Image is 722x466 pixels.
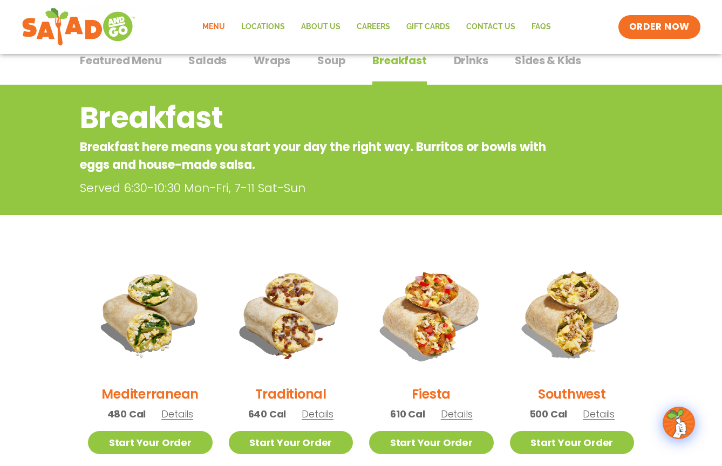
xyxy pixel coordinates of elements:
div: Tabbed content [80,49,642,85]
a: Contact Us [458,15,523,39]
span: Details [302,407,333,421]
a: Careers [349,15,398,39]
img: Product photo for Traditional [229,252,353,376]
a: ORDER NOW [618,15,700,39]
h2: Mediterranean [101,385,199,403]
span: Soup [317,52,345,68]
span: Drinks [454,52,488,68]
span: Salads [188,52,227,68]
a: GIFT CARDS [398,15,458,39]
span: Details [441,407,473,421]
img: wpChatIcon [664,408,694,438]
span: ORDER NOW [629,20,690,33]
a: About Us [293,15,349,39]
h2: Traditional [255,385,326,403]
img: Product photo for Mediterranean Breakfast Burrito [88,252,213,376]
a: Menu [194,15,233,39]
a: Start Your Order [88,431,213,454]
a: Start Your Order [510,431,635,454]
img: new-SAG-logo-768×292 [22,5,135,49]
img: Product photo for Fiesta [369,252,494,376]
span: Wraps [254,52,290,68]
p: Breakfast here means you start your day the right way. Burritos or bowls with eggs and house-made... [80,138,555,174]
span: Details [161,407,193,421]
span: 480 Cal [107,407,146,421]
nav: Menu [194,15,559,39]
a: FAQs [523,15,559,39]
span: 500 Cal [529,407,568,421]
span: Details [583,407,615,421]
img: Product photo for Southwest [510,252,635,376]
span: 610 Cal [390,407,425,421]
h2: Fiesta [412,385,451,403]
h2: Breakfast [80,96,555,140]
span: Breakfast [372,52,426,68]
h2: Southwest [538,385,606,403]
span: Sides & Kids [515,52,581,68]
a: Start Your Order [229,431,353,454]
span: Featured Menu [80,52,161,68]
p: Served 6:30-10:30 Mon-Fri, 7-11 Sat-Sun [80,179,560,197]
a: Start Your Order [369,431,494,454]
a: Locations [233,15,293,39]
span: 640 Cal [248,407,287,421]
